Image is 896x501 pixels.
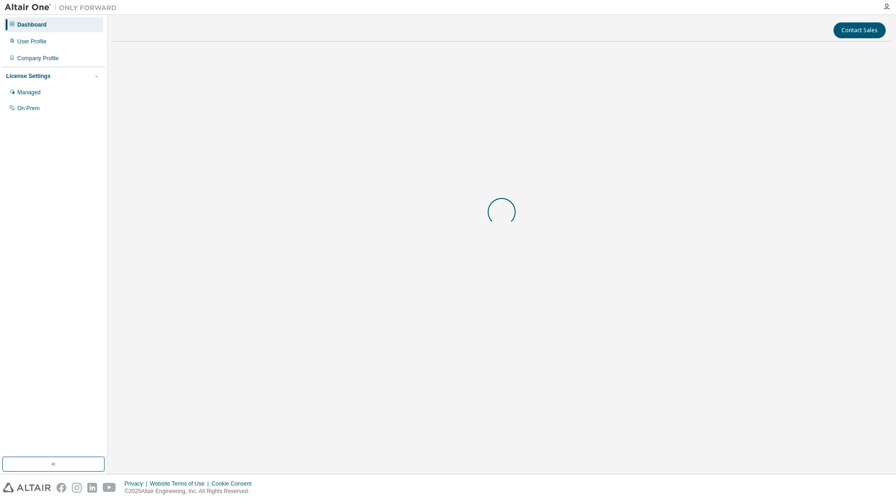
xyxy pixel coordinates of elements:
div: Privacy [125,480,150,487]
div: On Prem [17,105,40,112]
div: Managed [17,89,41,96]
div: Cookie Consent [211,480,257,487]
img: Altair One [5,3,121,12]
button: Contact Sales [833,22,886,38]
img: linkedin.svg [87,483,97,493]
img: facebook.svg [56,483,66,493]
img: youtube.svg [103,483,116,493]
div: User Profile [17,38,47,45]
div: Dashboard [17,21,47,28]
div: Website Terms of Use [150,480,211,487]
img: altair_logo.svg [3,483,51,493]
div: Company Profile [17,55,59,62]
img: instagram.svg [72,483,82,493]
p: © 2025 Altair Engineering, Inc. All Rights Reserved. [125,487,257,495]
div: License Settings [6,72,50,80]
